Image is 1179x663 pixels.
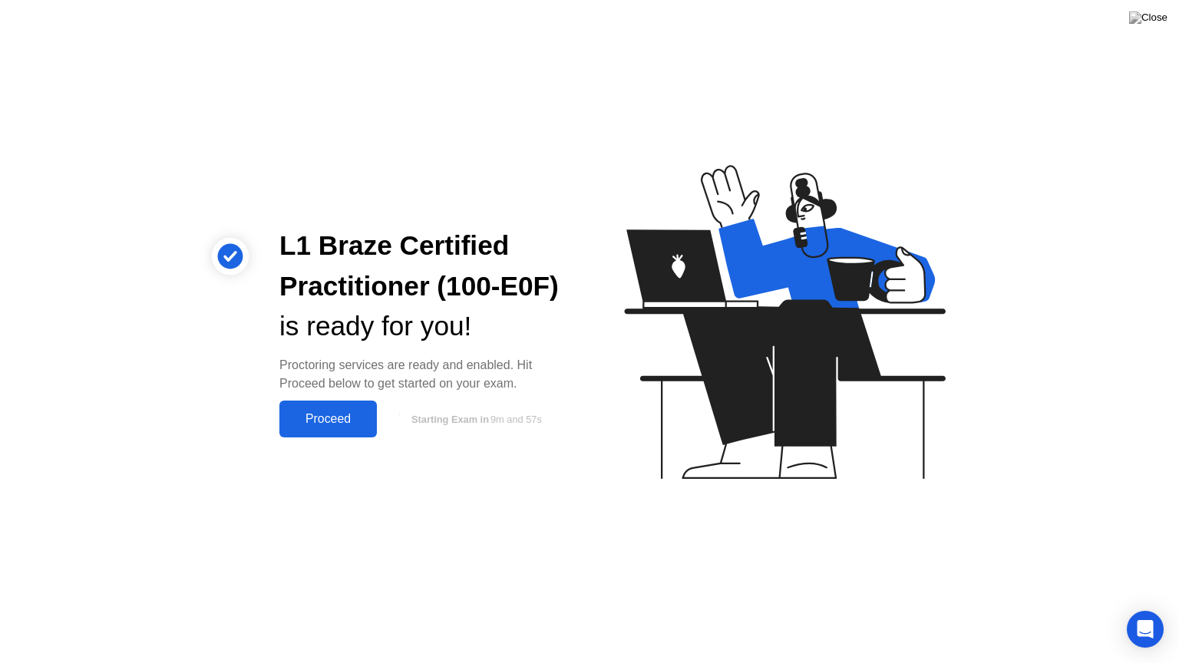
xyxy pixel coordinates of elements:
[279,356,565,393] div: Proctoring services are ready and enabled. Hit Proceed below to get started on your exam.
[279,226,565,307] div: L1 Braze Certified Practitioner (100-E0F)
[279,306,565,347] div: is ready for you!
[490,414,542,425] span: 9m and 57s
[284,412,372,426] div: Proceed
[279,401,377,437] button: Proceed
[385,404,565,434] button: Starting Exam in9m and 57s
[1129,12,1167,24] img: Close
[1127,611,1164,648] div: Open Intercom Messenger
